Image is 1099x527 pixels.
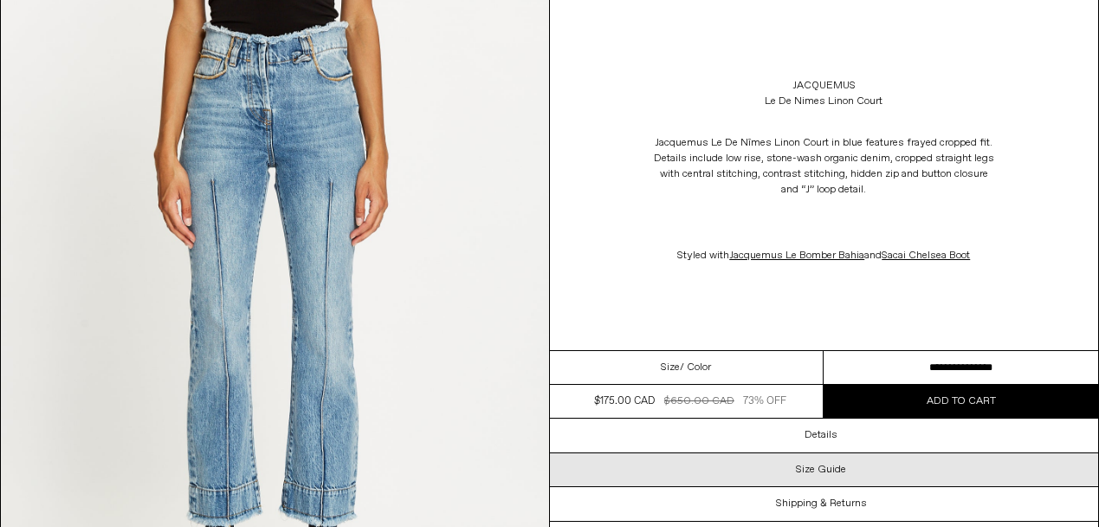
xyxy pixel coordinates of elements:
span: Size [661,360,680,375]
span: Jacquemus Le De Nîmes Linon Court in blue features frayed cropped fit. Details include low rise, ... [654,136,994,197]
a: Sacai Chelsea Boot [882,249,970,263]
span: Styled with and [677,249,970,263]
span: Add to cart [927,394,996,408]
h3: Details [805,429,837,441]
span: / Color [680,360,711,375]
div: $175.00 CAD [594,394,655,409]
h3: Size Guide [796,464,846,476]
a: Jacquemus [792,78,856,94]
div: Le De Nimes Linon Court [765,94,882,109]
a: Jacquemus Le Bomber Bahia [729,249,864,263]
h3: Shipping & Returns [776,498,867,510]
div: $650.00 CAD [664,394,734,409]
button: Add to cart [824,385,1098,418]
div: 73% OFF [743,394,786,409]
